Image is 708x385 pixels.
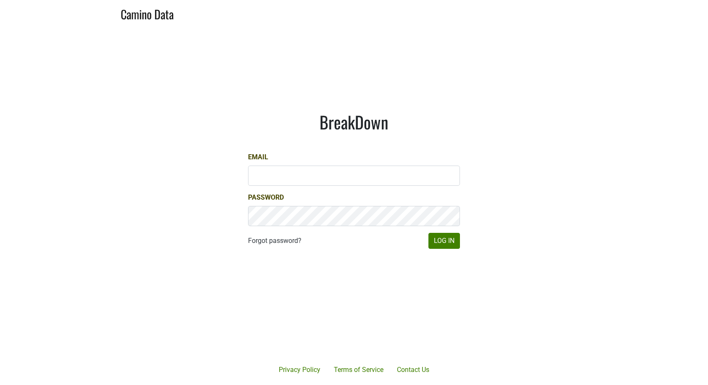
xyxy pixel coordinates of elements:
[248,112,460,132] h1: BreakDown
[248,152,268,162] label: Email
[428,233,460,249] button: Log In
[390,361,436,378] a: Contact Us
[272,361,327,378] a: Privacy Policy
[327,361,390,378] a: Terms of Service
[248,192,284,203] label: Password
[248,236,301,246] a: Forgot password?
[121,3,174,23] a: Camino Data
